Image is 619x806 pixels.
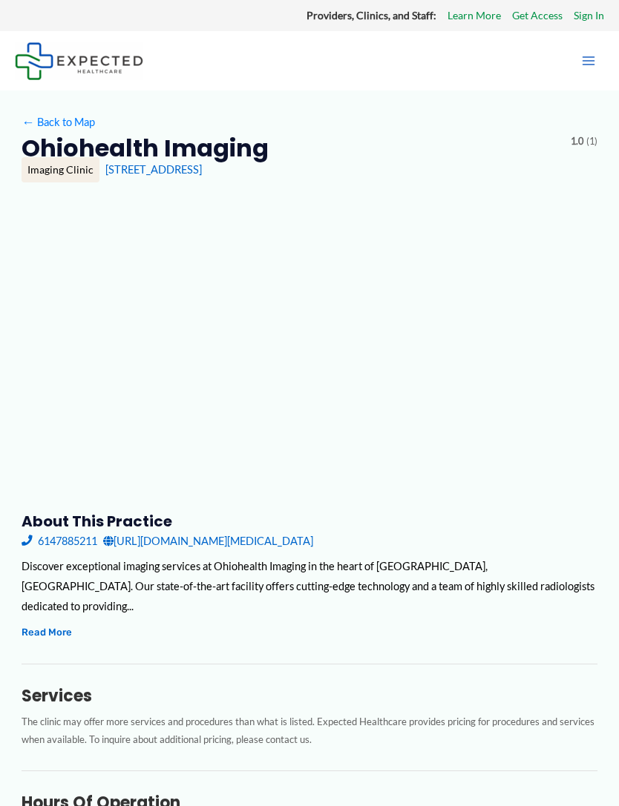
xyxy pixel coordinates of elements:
p: The clinic may offer more services and procedures than what is listed. Expected Healthcare provid... [22,713,597,749]
a: [URL][DOMAIN_NAME][MEDICAL_DATA] [103,531,313,551]
a: [STREET_ADDRESS] [105,163,202,176]
h2: Ohiohealth Imaging [22,133,269,164]
h3: About this practice [22,512,597,531]
h3: Services [22,686,597,707]
a: Learn More [448,6,501,25]
span: (1) [586,133,597,151]
span: 1.0 [571,133,583,151]
a: ←Back to Map [22,112,95,132]
img: Expected Healthcare Logo - side, dark font, small [15,42,143,80]
a: 6147885211 [22,531,97,551]
button: Read More [22,624,72,641]
a: Get Access [512,6,563,25]
strong: Providers, Clinics, and Staff: [307,9,436,22]
div: Discover exceptional imaging services at Ohiohealth Imaging in the heart of [GEOGRAPHIC_DATA], [G... [22,556,597,616]
div: Imaging Clinic [22,157,99,182]
span: ← [22,116,35,129]
a: Sign In [574,6,604,25]
button: Main menu toggle [573,45,604,76]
